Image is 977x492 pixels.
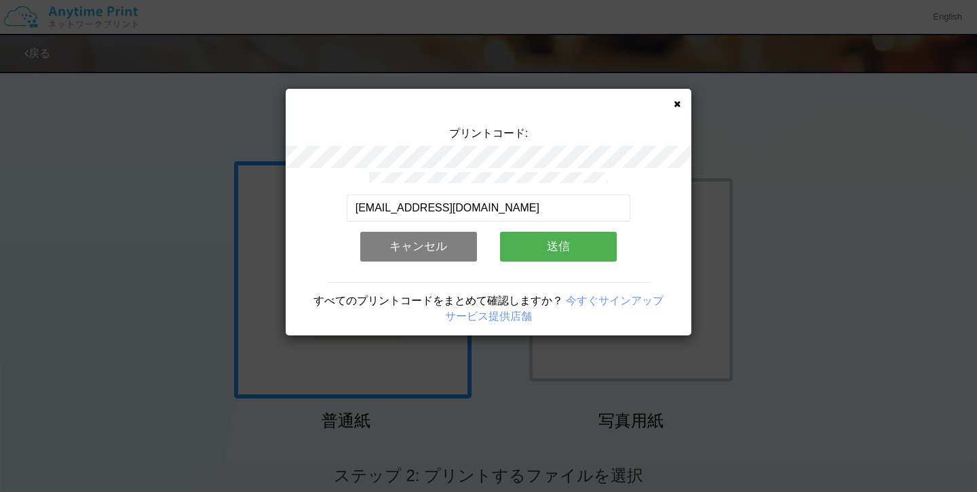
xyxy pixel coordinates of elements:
[313,295,563,306] span: すべてのプリントコードをまとめて確認しますか？
[360,232,477,262] button: キャンセル
[566,295,664,306] a: 今すぐサインアップ
[500,232,617,262] button: 送信
[347,194,631,222] input: メールアドレス
[449,127,528,139] span: プリントコード:
[445,310,532,322] a: サービス提供店舗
